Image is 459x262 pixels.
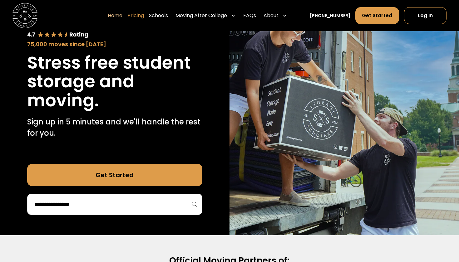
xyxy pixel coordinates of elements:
div: About [261,7,290,24]
a: Pricing [127,7,144,24]
a: home [12,3,37,28]
div: Moving After College [173,7,238,24]
p: Sign up in 5 minutes and we'll handle the rest for you. [27,116,202,139]
a: Get Started [27,164,202,186]
a: Get Started [355,7,399,24]
div: About [264,12,279,19]
a: FAQs [243,7,256,24]
div: 75,000 moves since [DATE] [27,40,202,48]
img: Storage Scholars main logo [12,3,37,28]
a: Schools [149,7,168,24]
div: Moving After College [175,12,227,19]
h1: Stress free student storage and moving. [27,53,202,110]
a: Home [108,7,122,24]
a: Log In [404,7,447,24]
a: [PHONE_NUMBER] [310,12,350,19]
